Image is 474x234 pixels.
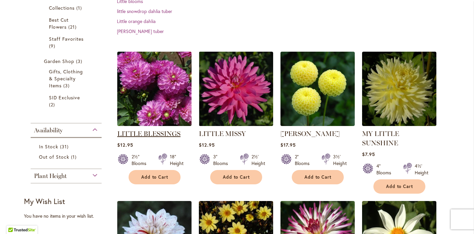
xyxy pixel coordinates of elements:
a: LITTLE BLESSINGS [117,121,192,127]
a: In Stock 31 [39,143,95,150]
div: 3" Blooms [213,153,232,167]
div: 2" Blooms [295,153,313,167]
div: 2½' Height [251,153,265,167]
span: $7.95 [362,151,375,157]
span: 31 [60,143,70,150]
span: 1 [76,4,84,11]
img: LITTLE SCOTTIE [280,52,355,126]
span: 3 [76,58,84,65]
a: Collections [49,4,85,11]
span: $12.95 [117,142,133,148]
span: 21 [68,23,78,30]
div: 18" Height [170,153,184,167]
a: LITTLE MISSY [199,130,246,138]
span: Best Cut Flowers [49,17,69,30]
a: [PERSON_NAME] tuber [117,28,164,34]
span: Add to Cart [223,174,250,180]
span: Out of Stock [39,154,70,160]
button: Add to Cart [210,170,262,184]
a: Best Cut Flowers [49,16,85,30]
div: You have no items in your wish list. [24,213,113,219]
span: Garden Shop [44,58,75,64]
div: 4½' Height [415,163,428,176]
a: MY LITTLE SUNSHINE [362,121,436,127]
iframe: Launch Accessibility Center [5,210,24,229]
a: Out of Stock 1 [39,153,95,160]
span: 9 [49,42,57,49]
span: SID Exclusive [49,94,80,101]
button: Add to Cart [292,170,344,184]
span: 2 [49,101,57,108]
button: Add to Cart [129,170,181,184]
div: 4" Blooms [376,163,395,176]
a: LITTLE MISSY [199,121,273,127]
div: 3½' Height [333,153,347,167]
span: Add to Cart [141,174,169,180]
span: Availability [34,127,63,134]
a: MY LITTLE SUNSHINE [362,130,399,147]
a: SID Exclusive [49,94,85,108]
a: LITTLE SCOTTIE [280,121,355,127]
span: 3 [63,82,71,89]
span: In Stock [39,143,58,150]
img: MY LITTLE SUNSHINE [362,52,436,126]
span: Collections [49,5,75,11]
span: $12.95 [199,142,215,148]
span: Gifts, Clothing & Specialty Items [49,68,83,89]
span: Add to Cart [304,174,332,180]
span: Staff Favorites [49,36,84,42]
a: Garden Shop [44,58,90,65]
img: LITTLE MISSY [199,52,273,126]
a: Little orange dahlia [117,18,156,24]
img: LITTLE BLESSINGS [117,52,192,126]
span: $17.95 [280,142,296,148]
span: Plant Height [34,172,67,180]
div: 2½" Blooms [132,153,150,167]
a: LITTLE BLESSINGS [117,130,181,138]
a: little snowdrop dahlia tuber [117,8,172,14]
span: Add to Cart [386,184,413,189]
a: Staff Favorites [49,35,85,49]
span: 1 [71,153,78,160]
a: Gifts, Clothing &amp; Specialty Items [49,68,85,89]
strong: My Wish List [24,196,65,206]
a: [PERSON_NAME] [280,130,340,138]
button: Add to Cart [373,179,425,194]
